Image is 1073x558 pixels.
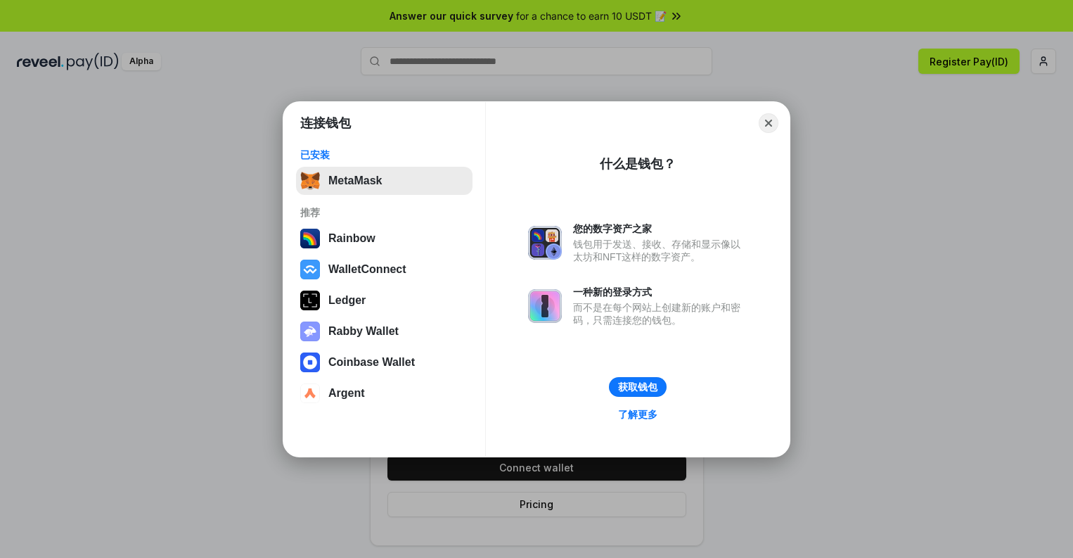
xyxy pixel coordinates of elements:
button: Rabby Wallet [296,317,473,345]
div: 已安装 [300,148,468,161]
img: svg+xml,%3Csvg%20xmlns%3D%22http%3A%2F%2Fwww.w3.org%2F2000%2Fsvg%22%20width%3D%2228%22%20height%3... [300,291,320,310]
div: Rabby Wallet [328,325,399,338]
div: Ledger [328,294,366,307]
div: MetaMask [328,175,382,187]
a: 了解更多 [610,405,666,424]
div: 获取钱包 [618,381,657,393]
div: 而不是在每个网站上创建新的账户和密码，只需连接您的钱包。 [573,301,747,326]
div: 推荐 [300,206,468,219]
img: svg+xml,%3Csvg%20width%3D%2228%22%20height%3D%2228%22%20viewBox%3D%220%200%2028%2028%22%20fill%3D... [300,383,320,403]
button: WalletConnect [296,255,473,284]
button: Argent [296,379,473,407]
div: Rainbow [328,232,375,245]
div: WalletConnect [328,263,406,276]
button: 获取钱包 [609,377,667,397]
img: svg+xml,%3Csvg%20width%3D%22120%22%20height%3D%22120%22%20viewBox%3D%220%200%20120%20120%22%20fil... [300,229,320,248]
div: 钱包用于发送、接收、存储和显示像以太坊和NFT这样的数字资产。 [573,238,747,263]
div: 您的数字资产之家 [573,222,747,235]
button: Close [759,113,778,133]
img: svg+xml,%3Csvg%20width%3D%2228%22%20height%3D%2228%22%20viewBox%3D%220%200%2028%2028%22%20fill%3D... [300,353,320,372]
img: svg+xml,%3Csvg%20xmlns%3D%22http%3A%2F%2Fwww.w3.org%2F2000%2Fsvg%22%20fill%3D%22none%22%20viewBox... [528,289,562,323]
img: svg+xml,%3Csvg%20width%3D%2228%22%20height%3D%2228%22%20viewBox%3D%220%200%2028%2028%22%20fill%3D... [300,260,320,279]
h1: 连接钱包 [300,115,351,132]
img: svg+xml,%3Csvg%20fill%3D%22none%22%20height%3D%2233%22%20viewBox%3D%220%200%2035%2033%22%20width%... [300,171,320,191]
button: Rainbow [296,224,473,253]
div: Coinbase Wallet [328,356,415,369]
div: 一种新的登录方式 [573,286,747,298]
div: 了解更多 [618,408,657,421]
img: svg+xml,%3Csvg%20xmlns%3D%22http%3A%2F%2Fwww.w3.org%2F2000%2Fsvg%22%20fill%3D%22none%22%20viewBox... [300,322,320,341]
img: svg+xml,%3Csvg%20xmlns%3D%22http%3A%2F%2Fwww.w3.org%2F2000%2Fsvg%22%20fill%3D%22none%22%20viewBox... [528,226,562,260]
button: Coinbase Wallet [296,348,473,376]
button: Ledger [296,286,473,315]
div: Argent [328,387,365,400]
div: 什么是钱包？ [600,156,676,172]
button: MetaMask [296,167,473,195]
